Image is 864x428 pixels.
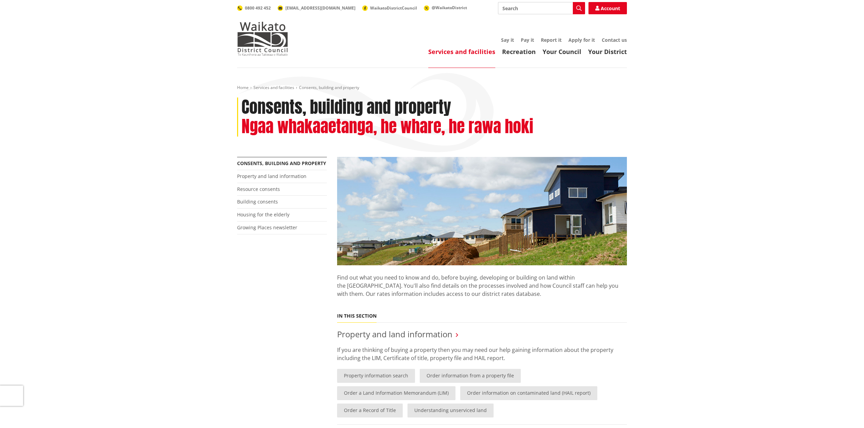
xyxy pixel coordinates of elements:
[242,97,451,117] h1: Consents, building and property
[337,369,415,383] a: Property information search
[498,2,585,14] input: Search input
[237,22,288,56] img: Waikato District Council - Te Kaunihera aa Takiwaa o Waikato
[242,117,533,137] h2: Ngaa whakaaetanga, he whare, he rawa hoki
[588,48,627,56] a: Your District
[337,265,627,306] p: Find out what you need to know and do, before buying, developing or building on land within the [...
[299,85,359,90] span: Consents, building and property
[501,37,514,43] a: Say it
[408,404,494,417] a: Understanding unserviced land
[337,386,455,400] a: Order a Land Information Memorandum (LIM)
[460,386,597,400] a: Order information on contaminated land (HAIL report)
[237,186,280,192] a: Resource consents
[588,2,627,14] a: Account
[253,85,294,90] a: Services and facilities
[337,157,627,266] img: Land-and-property-landscape
[370,5,417,11] span: WaikatoDistrictCouncil
[432,5,467,11] span: @WaikatoDistrict
[362,5,417,11] a: WaikatoDistrictCouncil
[285,5,355,11] span: [EMAIL_ADDRESS][DOMAIN_NAME]
[278,5,355,11] a: [EMAIL_ADDRESS][DOMAIN_NAME]
[541,37,562,43] a: Report it
[502,48,536,56] a: Recreation
[420,369,521,383] a: Order information from a property file
[237,160,326,166] a: Consents, building and property
[237,85,627,91] nav: breadcrumb
[428,48,495,56] a: Services and facilities
[521,37,534,43] a: Pay it
[237,85,249,90] a: Home
[237,224,297,231] a: Growing Places newsletter
[237,173,306,179] a: Property and land information
[245,5,271,11] span: 0800 492 452
[543,48,581,56] a: Your Council
[337,328,452,340] a: Property and land information
[568,37,595,43] a: Apply for it
[237,198,278,205] a: Building consents
[337,313,377,319] h5: In this section
[424,5,467,11] a: @WaikatoDistrict
[602,37,627,43] a: Contact us
[237,5,271,11] a: 0800 492 452
[237,211,289,218] a: Housing for the elderly
[337,346,627,362] p: If you are thinking of buying a property then you may need our help gaining information about the...
[337,404,403,417] a: Order a Record of Title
